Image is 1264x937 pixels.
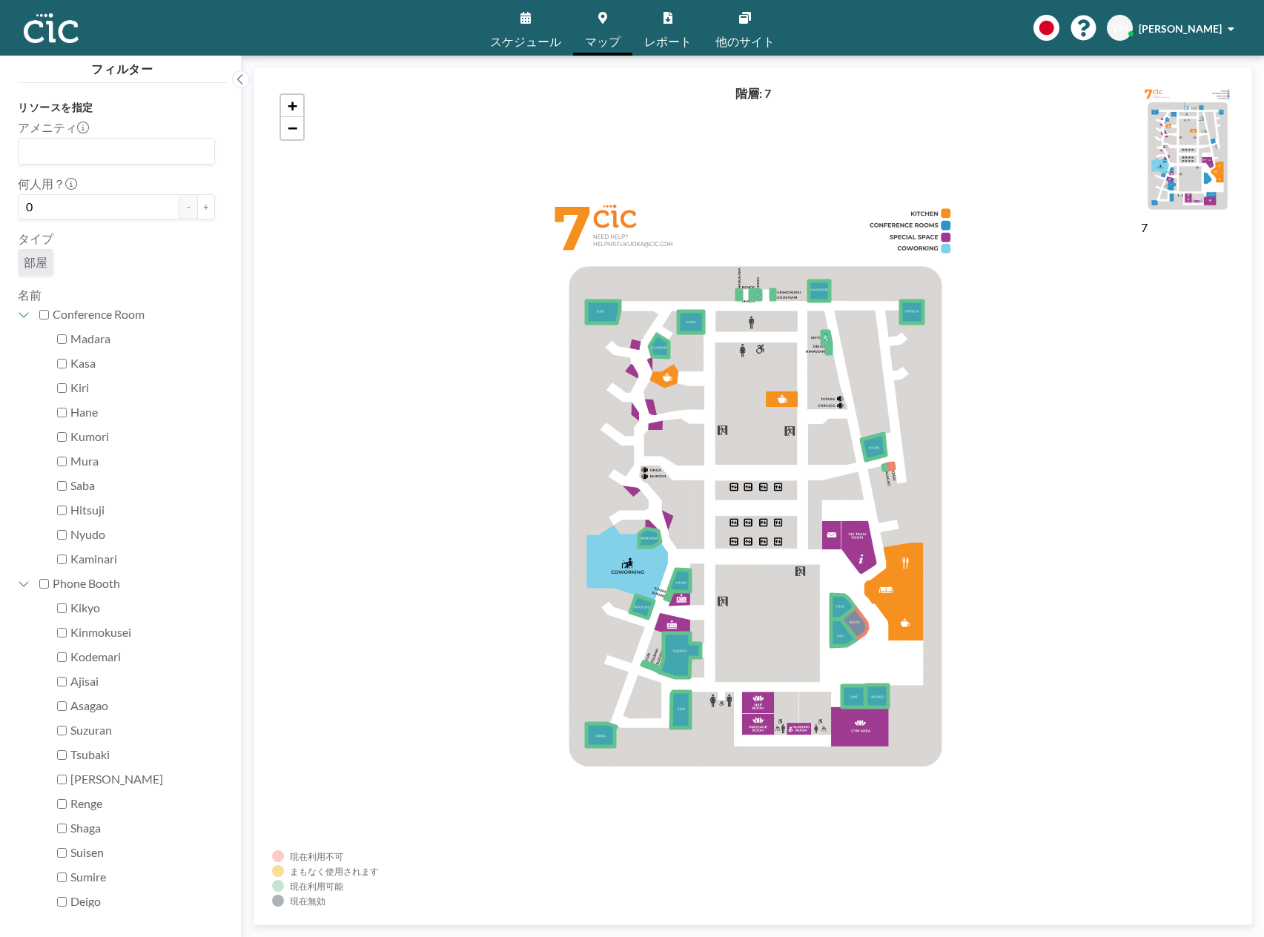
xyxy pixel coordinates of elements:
label: タイプ [18,231,53,246]
span: − [288,119,297,137]
label: Tsubaki [70,747,215,762]
label: Kumori [70,429,215,444]
label: Suisen [70,845,215,860]
span: レポート [644,36,692,47]
button: + [197,194,215,219]
label: Mura [70,454,215,468]
div: まもなく使用されます [290,866,379,877]
img: organization-logo [24,13,79,43]
a: Zoom in [281,95,303,117]
label: Ajisai [70,674,215,689]
label: Kodemari [70,649,215,664]
label: Hane [70,405,215,420]
div: Search for option [19,139,214,164]
label: Shaga [70,821,215,835]
label: Sumire [70,870,215,884]
label: Kikyo [70,600,215,615]
label: Renge [70,796,215,811]
label: Kaminari [70,552,215,566]
label: Conference Room [53,307,215,322]
label: Kiri [70,380,215,395]
label: Phone Booth [53,576,215,591]
div: 現在利用可能 [290,881,343,892]
label: Deigo [70,894,215,909]
label: 何人用？ [18,176,77,191]
span: + [288,96,297,115]
label: Kasa [70,356,215,371]
label: Hitsuji [70,503,215,517]
span: 部屋 [24,255,47,270]
label: Saba [70,478,215,493]
label: [PERSON_NAME] [70,772,215,787]
span: マップ [585,36,621,47]
div: 現在無効 [290,895,325,907]
label: Asagao [70,698,215,713]
label: Suzuran [70,723,215,738]
h3: リソースを指定 [18,101,215,114]
button: - [179,194,197,219]
h4: フィルター [18,56,227,76]
label: 7 [1141,220,1148,234]
span: YM [1112,21,1128,35]
label: 名前 [18,288,42,302]
label: Nyudo [70,527,215,542]
h4: 階層: 7 [735,86,771,101]
label: Madara [70,331,215,346]
img: e756fe08e05d43b3754d147caf3627ee.png [1141,86,1234,217]
label: Kinmokusei [70,625,215,640]
label: アメニティ [18,120,89,135]
input: Search for option [20,142,206,161]
span: 他のサイト [715,36,775,47]
span: [PERSON_NAME] [1139,22,1222,35]
a: Zoom out [281,117,303,139]
div: 現在利用不可 [290,851,343,862]
span: スケジュール [490,36,561,47]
